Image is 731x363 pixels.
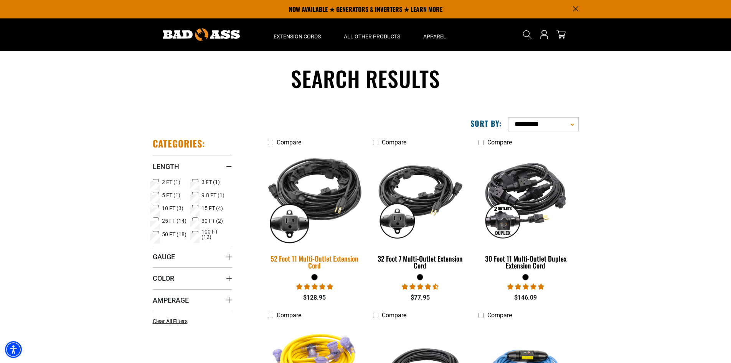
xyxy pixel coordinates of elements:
h2: Categories: [153,138,206,149]
span: 30 FT (2) [201,218,223,224]
summary: Extension Cords [262,18,332,51]
summary: Amperage [153,289,232,311]
div: 30 Foot 11 Multi-Outlet Duplex Extension Cord [479,255,573,269]
a: Open this option [538,18,550,51]
a: cart [555,30,567,39]
span: Compare [382,139,406,146]
span: 25 FT (14) [162,218,186,224]
span: 50 FT (18) [162,232,186,237]
img: black [477,154,574,242]
span: 15 FT (4) [201,206,223,211]
label: Sort by: [470,118,502,128]
span: Length [153,162,179,171]
img: Bad Ass Extension Cords [163,28,240,41]
div: Accessibility Menu [5,341,22,358]
span: Compare [487,312,512,319]
a: black 52 Foot 11 Multi-Outlet Extension Cord [268,150,362,273]
span: 4.74 stars [402,283,439,290]
span: Amperage [153,296,189,305]
div: $77.95 [373,293,467,302]
span: Color [153,274,174,283]
span: 4.95 stars [296,283,333,290]
span: Gauge [153,252,175,261]
a: black 30 Foot 11 Multi-Outlet Duplex Extension Cord [479,150,573,273]
summary: Gauge [153,246,232,267]
summary: All Other Products [332,18,412,51]
span: 2 FT (1) [162,179,180,185]
h1: Search results [153,65,579,93]
span: Compare [382,312,406,319]
span: All Other Products [344,33,400,40]
a: black 32 Foot 7 Multi-Outlet Extension Cord [373,150,467,273]
img: black [372,154,469,242]
span: Compare [277,312,301,319]
a: Clear All Filters [153,317,191,325]
span: Compare [277,139,301,146]
span: 5 FT (1) [162,192,180,198]
span: Clear All Filters [153,318,188,324]
span: Apparel [423,33,446,40]
span: 10 FT (3) [162,206,183,211]
summary: Length [153,156,232,177]
span: 100 FT (12) [201,229,229,240]
span: 9.8 FT (1) [201,192,224,198]
summary: Search [521,28,533,41]
img: black [261,149,368,247]
summary: Apparel [412,18,458,51]
div: $146.09 [479,293,573,302]
span: 5.00 stars [507,283,544,290]
div: 32 Foot 7 Multi-Outlet Extension Cord [373,255,467,269]
span: Extension Cords [274,33,321,40]
div: $128.95 [268,293,362,302]
span: Compare [487,139,512,146]
summary: Color [153,267,232,289]
span: 3 FT (1) [201,179,220,185]
div: 52 Foot 11 Multi-Outlet Extension Cord [268,255,362,269]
